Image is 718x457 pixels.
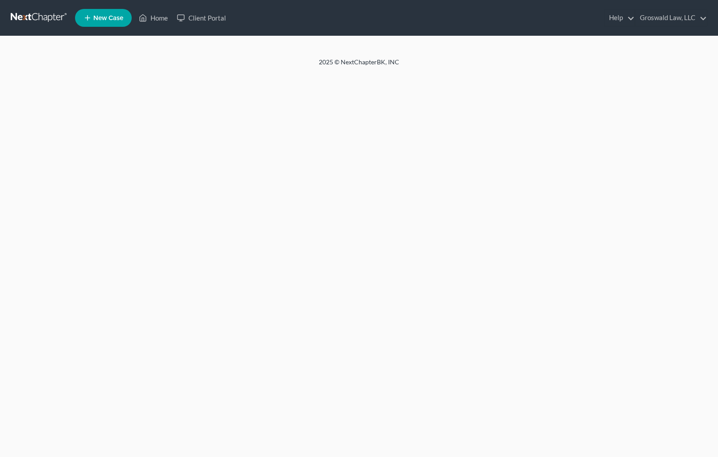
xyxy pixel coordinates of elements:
[635,10,707,26] a: Groswald Law, LLC
[75,9,132,27] new-legal-case-button: New Case
[134,10,172,26] a: Home
[172,10,230,26] a: Client Portal
[104,58,614,74] div: 2025 © NextChapterBK, INC
[605,10,635,26] a: Help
